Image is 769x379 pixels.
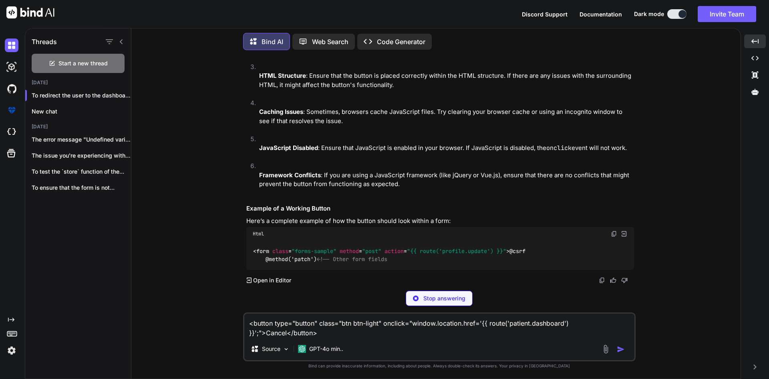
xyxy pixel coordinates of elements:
[5,39,18,52] img: darkChat
[259,144,318,152] strong: JavaScript Disabled
[621,277,628,284] img: dislike
[259,171,634,189] p: : If you are using a JavaScript framework (like jQuery or Vue.js), ensure that there are no confl...
[620,230,628,237] img: Open in Browser
[253,247,509,255] span: < = = = >
[522,11,568,18] span: Discord Support
[377,37,425,47] p: Code Generator
[634,10,664,18] span: Dark mode
[246,204,634,213] h3: Example of a Working Button
[423,294,465,302] p: Stop answering
[253,276,291,284] p: Open in Editor
[259,108,303,116] strong: Caching Issues
[546,144,572,152] code: onclick
[5,82,18,95] img: githubDark
[259,71,634,89] p: : Ensure that the button is placed correctly within the HTML structure. If there are any issues w...
[340,247,359,255] span: method
[698,6,756,22] button: Invite Team
[5,344,18,357] img: settings
[5,103,18,117] img: premium
[259,107,634,126] p: : Sometimes, browsers cache JavaScript files. Try clearing your browser cache or using an incogni...
[6,6,54,18] img: Bind AI
[32,136,131,144] p: The error message "Undefined variable $vacations" suggests...
[611,231,617,237] img: copy
[292,247,336,255] span: "forms-sample"
[259,72,306,79] strong: HTML Structure
[32,107,131,116] p: New chat
[384,247,404,255] span: action
[283,346,290,353] img: Pick Models
[25,79,131,86] h2: [DATE]
[32,37,57,47] h1: Threads
[610,277,616,284] img: like
[272,247,288,255] span: class
[259,144,634,153] p: : Ensure that JavaScript is enabled in your browser. If JavaScript is disabled, the event will no...
[5,125,18,139] img: cloudideIcon
[522,10,568,18] button: Discord Support
[32,168,131,176] p: To test the `store` function of the...
[580,11,622,18] span: Documentation
[5,60,18,74] img: darkAi-studio
[246,217,634,226] p: Here’s a complete example of how the button should look within a form:
[253,231,264,237] span: Html
[259,171,321,179] strong: Framework Conflicts
[262,37,283,47] p: Bind AI
[298,345,306,353] img: GPT-4o mini
[58,59,108,67] span: Start a new thread
[599,277,605,284] img: copy
[253,247,525,263] code: @csrf @method('patch')
[312,37,348,47] p: Web Search
[407,247,506,255] span: "{{ route('profile.update') }}"
[317,255,387,263] span: <!-- Other form fields
[243,363,636,369] p: Bind can provide inaccurate information, including about people. Always double-check its answers....
[309,345,343,353] p: GPT-4o min..
[32,184,131,192] p: To ensure that the form is not...
[601,345,610,354] img: attachment
[580,10,622,18] button: Documentation
[262,345,280,353] p: Source
[32,152,131,160] p: The issue you're experiencing with the breaks...
[244,314,634,338] textarea: <button type="button" class="btn btn-light" onclick="window.location.href='{{ route('patient.dash...
[362,247,381,255] span: "post"
[25,124,131,130] h2: [DATE]
[32,91,131,99] p: To redirect the user to the dashboard wh...
[617,345,625,353] img: icon
[256,247,269,255] span: form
